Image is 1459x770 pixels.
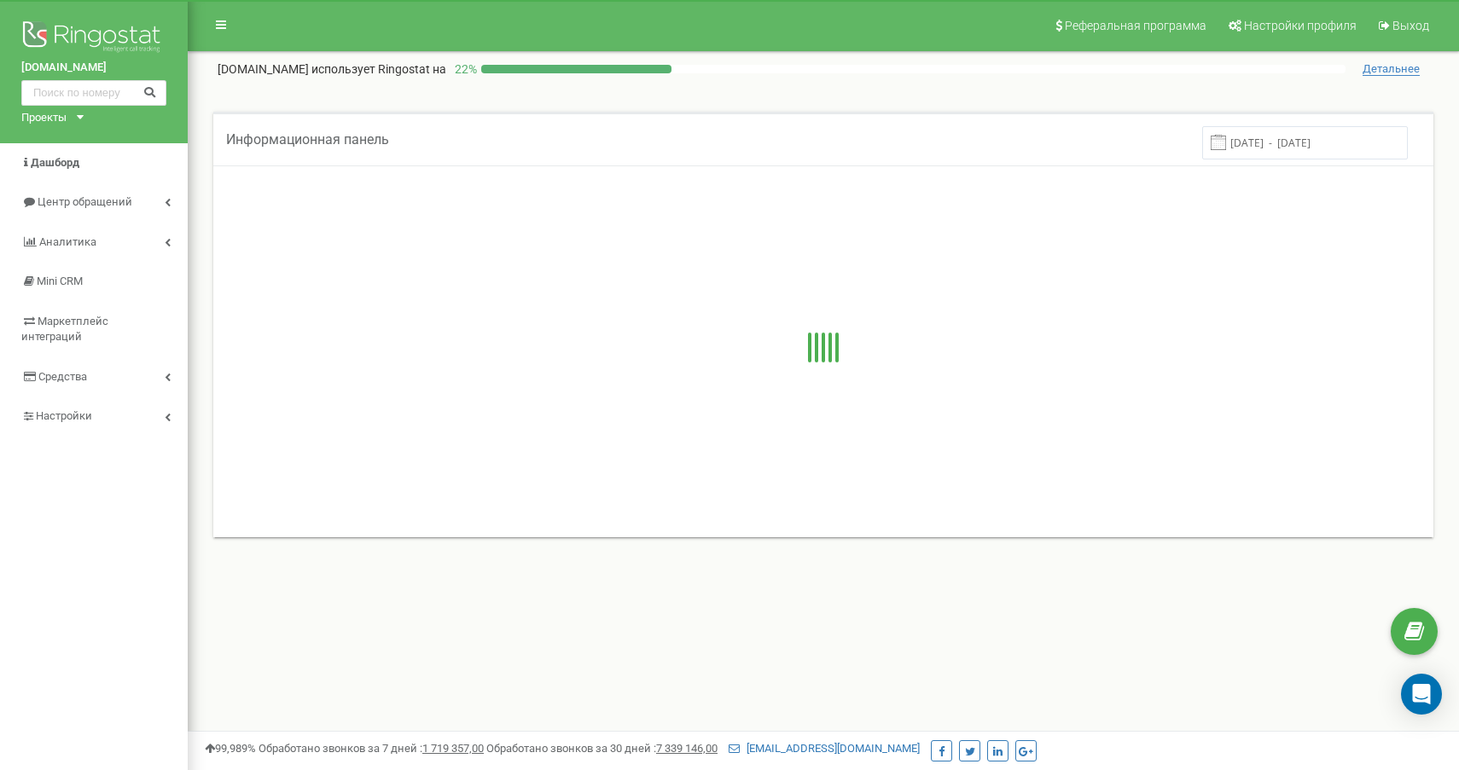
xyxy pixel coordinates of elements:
[21,315,108,344] span: Маркетплейс интеграций
[36,409,92,422] span: Настройки
[226,131,389,148] span: Информационная панель
[37,275,83,287] span: Mini CRM
[1244,19,1357,32] span: Настройки профиля
[1363,62,1420,76] span: Детальнее
[21,60,166,76] a: [DOMAIN_NAME]
[1392,19,1429,32] span: Выход
[422,742,484,755] u: 1 719 357,00
[39,235,96,248] span: Аналитика
[486,742,718,755] span: Обработано звонков за 30 дней :
[38,195,132,208] span: Центр обращений
[1401,674,1442,715] div: Open Intercom Messenger
[21,110,67,126] div: Проекты
[311,62,446,76] span: использует Ringostat на
[1065,19,1206,32] span: Реферальная программа
[656,742,718,755] u: 7 339 146,00
[21,80,166,106] input: Поиск по номеру
[21,17,166,60] img: Ringostat logo
[205,742,256,755] span: 99,989%
[31,156,79,169] span: Дашборд
[259,742,484,755] span: Обработано звонков за 7 дней :
[446,61,481,78] p: 22 %
[38,370,87,383] span: Средства
[218,61,446,78] p: [DOMAIN_NAME]
[729,742,920,755] a: [EMAIL_ADDRESS][DOMAIN_NAME]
